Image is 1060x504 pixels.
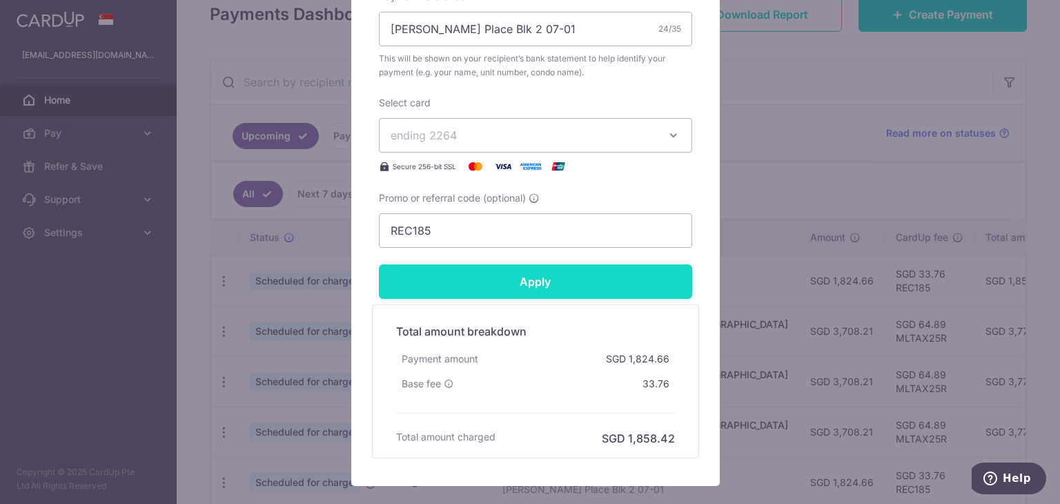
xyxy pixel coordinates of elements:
[379,191,526,205] span: Promo or referral code (optional)
[396,323,675,340] h5: Total amount breakdown
[602,430,675,447] h6: SGD 1,858.42
[544,158,572,175] img: UnionPay
[379,96,431,110] label: Select card
[393,161,456,172] span: Secure 256-bit SSL
[658,22,681,36] div: 24/35
[972,463,1046,497] iframe: Opens a widget where you can find more information
[517,158,544,175] img: American Express
[379,52,692,79] span: This will be shown on your recipient’s bank statement to help identify your payment (e.g. your na...
[462,158,489,175] img: Mastercard
[637,371,675,396] div: 33.76
[489,158,517,175] img: Visa
[396,430,495,444] h6: Total amount charged
[379,118,692,153] button: ending 2264
[379,264,692,299] input: Apply
[402,377,441,391] span: Base fee
[391,128,457,142] span: ending 2264
[396,347,484,371] div: Payment amount
[600,347,675,371] div: SGD 1,824.66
